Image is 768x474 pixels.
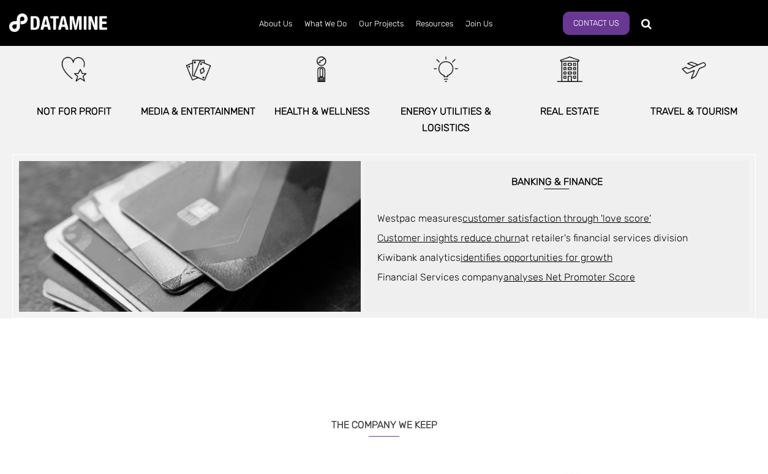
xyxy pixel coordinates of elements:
[503,271,635,283] a: analyses Net Promoter Score
[298,8,353,40] a: What We Do
[420,42,472,97] img: Utilities.png
[410,8,459,40] a: Resources
[377,213,651,224] span: Westpac measures
[377,176,737,189] h6: BANKING & FINANCE
[668,42,720,97] img: Travel%20%26%20Tourism.png
[172,42,225,97] img: Entertainment.png
[296,42,348,97] img: Male%20sideways.png
[377,271,635,283] span: Financial Services company
[260,103,384,119] p: HEALTH & WELLNESS
[459,8,499,40] a: Join Us
[377,232,520,244] a: Customer insights reduce churn
[377,232,688,244] span: at retailer's financial services division
[384,103,508,136] p: ENERGY UTILITIES & Logistics
[353,8,410,40] a: Our Projects
[543,42,596,97] img: Apartment.png
[563,12,630,35] a: Contact Us
[137,103,260,119] p: MEDIA & ENTERTAINMENT
[462,213,651,224] a: customer satisfaction through 'love score'
[12,103,136,119] p: NOT FOR PROFIT
[461,252,612,263] a: identifies opportunities for growth
[508,103,631,119] p: REAL ESTATE
[632,103,756,119] p: Travel & Tourism
[377,252,612,263] span: Kiwibank analytics
[9,13,107,32] img: Datamine
[253,8,298,40] a: About Us
[48,42,100,97] img: Not%20For%20Profit.png
[9,404,759,437] h3: The Company We Keep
